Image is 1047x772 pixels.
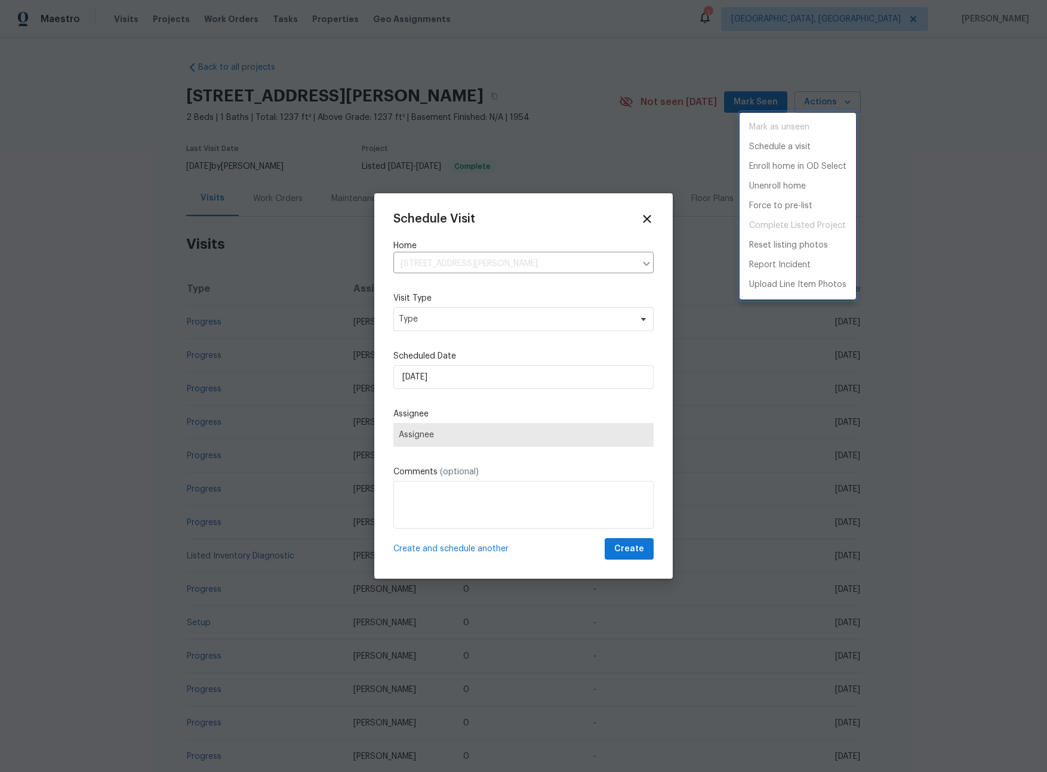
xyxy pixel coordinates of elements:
p: Upload Line Item Photos [749,279,846,291]
p: Schedule a visit [749,141,811,153]
p: Unenroll home [749,180,806,193]
p: Enroll home in OD Select [749,160,846,173]
p: Report Incident [749,259,811,271]
p: Force to pre-list [749,200,812,212]
p: Reset listing photos [749,239,828,252]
